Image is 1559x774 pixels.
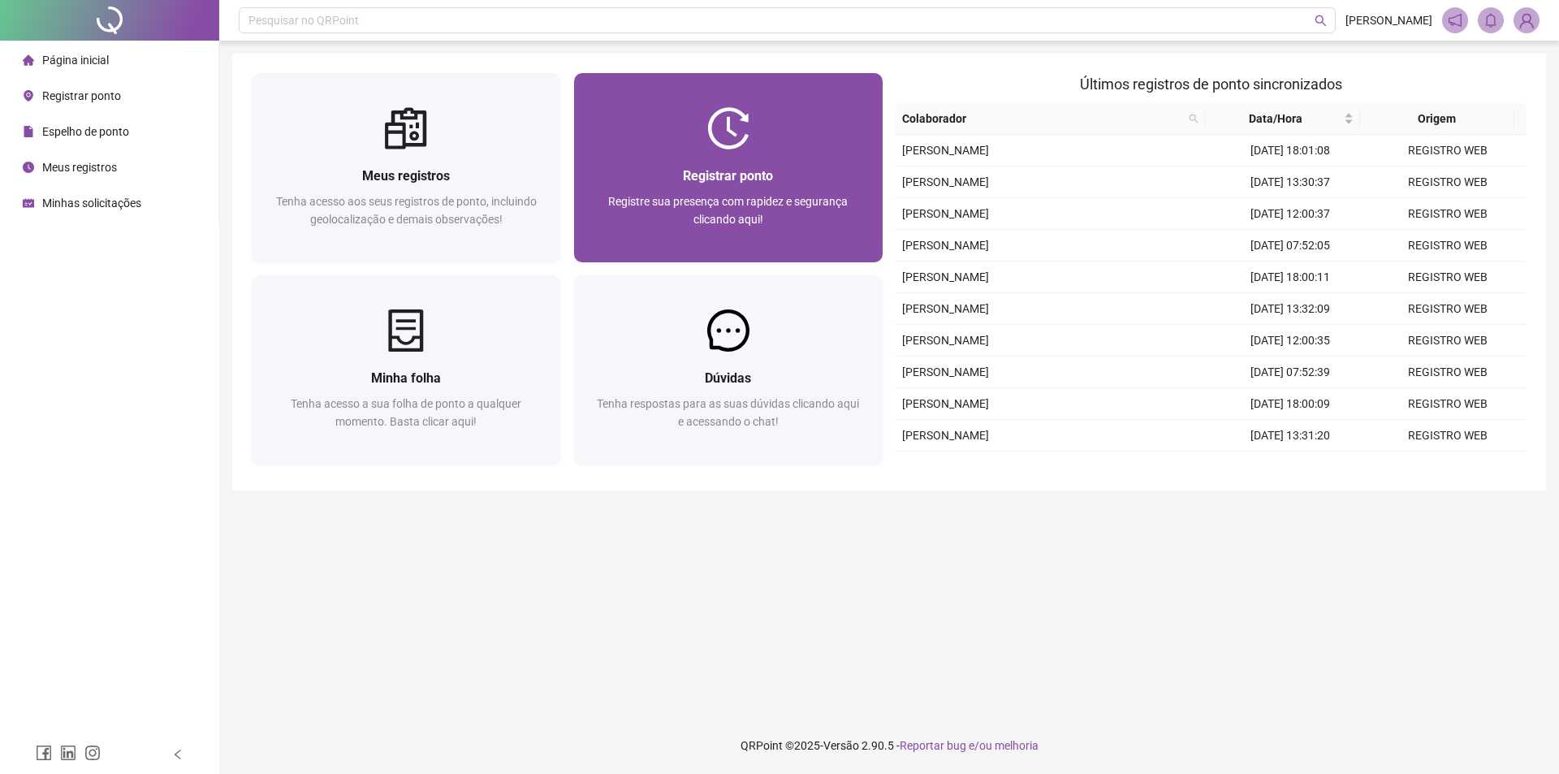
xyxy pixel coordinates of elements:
span: [PERSON_NAME] [902,270,989,283]
span: Meus registros [362,168,450,184]
span: home [23,54,34,66]
span: file [23,126,34,137]
td: [DATE] 18:00:09 [1211,388,1369,420]
td: [DATE] 12:00:35 [1211,325,1369,357]
span: bell [1483,13,1498,28]
span: Dúvidas [705,370,751,386]
span: search [1315,15,1327,27]
span: Últimos registros de ponto sincronizados [1080,76,1342,93]
td: REGISTRO WEB [1369,135,1527,166]
span: environment [23,90,34,102]
span: Tenha acesso aos seus registros de ponto, incluindo geolocalização e demais observações! [276,195,537,226]
td: [DATE] 13:32:09 [1211,293,1369,325]
td: REGISTRO WEB [1369,357,1527,388]
th: Data/Hora [1205,103,1360,135]
span: facebook [36,745,52,761]
td: REGISTRO WEB [1369,230,1527,262]
span: [PERSON_NAME] [1345,11,1432,29]
td: [DATE] 12:00:37 [1211,198,1369,230]
td: REGISTRO WEB [1369,293,1527,325]
span: [PERSON_NAME] [902,365,989,378]
span: Registrar ponto [42,89,121,102]
span: Minha folha [371,370,441,386]
td: [DATE] 07:52:39 [1211,357,1369,388]
span: Página inicial [42,54,109,67]
td: [DATE] 13:30:37 [1211,166,1369,198]
span: Tenha acesso a sua folha de ponto a qualquer momento. Basta clicar aqui! [291,397,521,428]
span: Espelho de ponto [42,125,129,138]
td: [DATE] 13:31:20 [1211,420,1369,452]
td: REGISTRO WEB [1369,420,1527,452]
img: 93606 [1514,8,1539,32]
span: notification [1448,13,1462,28]
a: Registrar pontoRegistre sua presença com rapidez e segurança clicando aqui! [574,73,883,262]
span: Versão [823,739,859,752]
span: Registre sua presença com rapidez e segurança clicando aqui! [608,195,848,226]
span: left [172,749,184,760]
span: [PERSON_NAME] [902,239,989,252]
span: [PERSON_NAME] [902,175,989,188]
span: [PERSON_NAME] [902,207,989,220]
span: search [1189,114,1198,123]
td: REGISTRO WEB [1369,388,1527,420]
span: instagram [84,745,101,761]
span: Data/Hora [1211,110,1341,128]
span: schedule [23,197,34,209]
span: [PERSON_NAME] [902,429,989,442]
span: [PERSON_NAME] [902,144,989,157]
td: [DATE] 07:52:05 [1211,230,1369,262]
a: Minha folhaTenha acesso a sua folha de ponto a qualquer momento. Basta clicar aqui! [252,275,561,465]
span: search [1185,106,1202,131]
span: [PERSON_NAME] [902,302,989,315]
span: linkedin [60,745,76,761]
td: [DATE] 18:01:08 [1211,135,1369,166]
td: REGISTRO WEB [1369,325,1527,357]
span: Colaborador [902,110,1182,128]
td: REGISTRO WEB [1369,198,1527,230]
footer: QRPoint © 2025 - 2.90.5 - [219,717,1559,774]
span: clock-circle [23,162,34,173]
a: Meus registrosTenha acesso aos seus registros de ponto, incluindo geolocalização e demais observa... [252,73,561,262]
span: [PERSON_NAME] [902,334,989,347]
td: REGISTRO WEB [1369,262,1527,293]
td: [DATE] 12:00:01 [1211,452,1369,483]
span: Minhas solicitações [42,197,141,210]
span: Registrar ponto [683,168,773,184]
td: REGISTRO WEB [1369,452,1527,483]
span: Reportar bug e/ou melhoria [900,739,1039,752]
span: [PERSON_NAME] [902,397,989,410]
th: Origem [1360,103,1515,135]
span: Tenha respostas para as suas dúvidas clicando aqui e acessando o chat! [597,397,859,428]
td: [DATE] 18:00:11 [1211,262,1369,293]
td: REGISTRO WEB [1369,166,1527,198]
span: Meus registros [42,161,117,174]
a: DúvidasTenha respostas para as suas dúvidas clicando aqui e acessando o chat! [574,275,883,465]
